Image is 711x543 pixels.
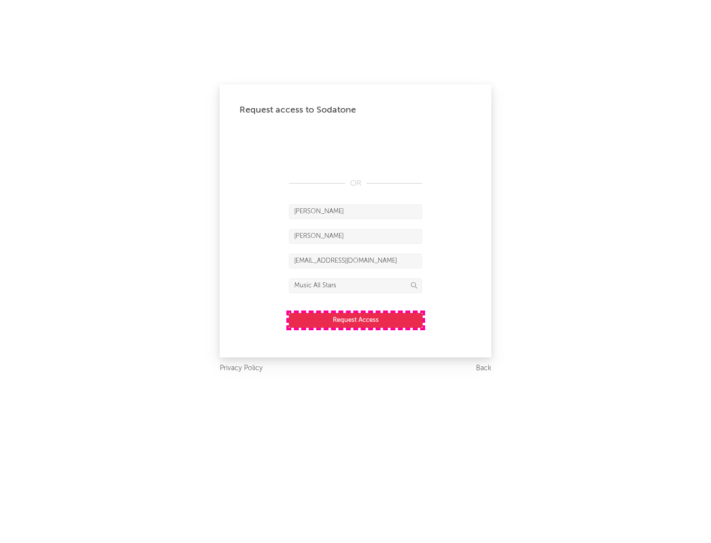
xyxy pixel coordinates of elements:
button: Request Access [289,313,423,328]
input: Division [289,278,422,293]
input: First Name [289,204,422,219]
input: Email [289,254,422,269]
a: Back [476,362,491,375]
div: OR [289,178,422,190]
input: Last Name [289,229,422,244]
div: Request access to Sodatone [239,104,472,116]
a: Privacy Policy [220,362,263,375]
